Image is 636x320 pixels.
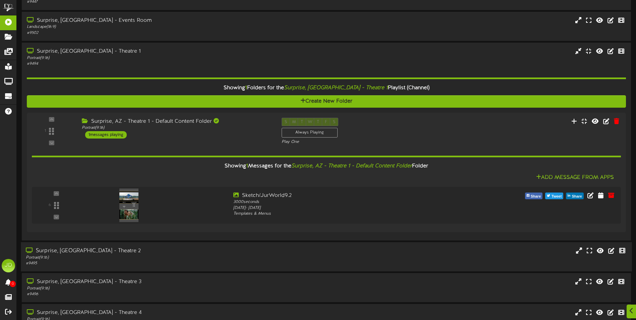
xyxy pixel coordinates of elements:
button: Add Message From Apps [534,173,616,182]
div: Portrait ( 9:16 ) [27,55,271,61]
span: Share [570,193,583,200]
span: 1 [245,85,247,91]
button: Tweet [545,193,563,199]
div: Sketch/JurWorld9.2 [233,192,469,200]
div: Surprise, [GEOGRAPHIC_DATA] - Theatre 2 [26,247,270,255]
i: Surprise, [GEOGRAPHIC_DATA] - Theatre 1 [284,85,388,91]
div: # 9502 [27,30,271,36]
div: Portrait ( 9:16 ) [26,255,270,260]
div: [DATE] - [DATE] [233,205,469,211]
div: Surprise, [GEOGRAPHIC_DATA] - Events Room [27,17,271,24]
span: 1 [246,163,248,169]
div: Landscape ( 16:9 ) [27,24,271,30]
div: # 9495 [26,261,270,266]
div: # 9496 [27,291,271,297]
div: 1 messages playing [85,131,127,139]
div: Always Playing [282,128,338,138]
button: Share [525,193,543,199]
div: Surprise, AZ - Theatre 1 - Default Content Folder [82,118,272,125]
div: Surprise, [GEOGRAPHIC_DATA] - Theatre 1 [27,48,271,55]
div: # 9494 [27,61,271,67]
i: Surprise, AZ - Theatre 1 - Default Content Folder [291,163,412,169]
div: Portrait ( 9:16 ) [27,286,271,291]
span: Tweet [550,193,563,200]
div: Surprise, [GEOGRAPHIC_DATA] - Theatre 4 [27,309,271,317]
div: Portrait ( 9:16 ) [82,125,272,131]
button: Share [566,193,584,199]
img: 27019865-b388-4a84-ac03-80781f533632.png [119,189,138,222]
div: 3000 seconds [233,199,469,205]
span: Share [529,193,542,200]
div: Surprise, [GEOGRAPHIC_DATA] - Theatre 3 [27,278,271,286]
span: 0 [10,281,16,287]
div: Showing Folders for the Playlist (Channel) [22,81,631,95]
div: Templates & Menus [233,211,469,217]
button: Create New Folder [27,95,626,108]
div: Play One [282,139,421,145]
div: JD [2,259,15,272]
div: Showing Messages for the Folder [27,159,626,173]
